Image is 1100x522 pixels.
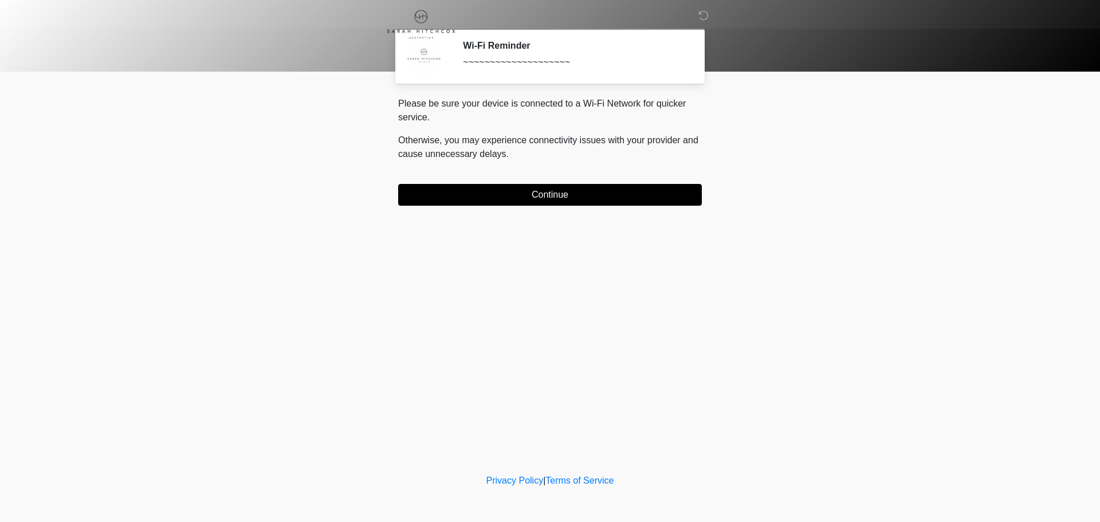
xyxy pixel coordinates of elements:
p: Please be sure your device is connected to a Wi-Fi Network for quicker service. [398,97,702,124]
a: Terms of Service [545,476,614,485]
img: Agent Avatar [407,40,441,74]
span: . [506,149,509,159]
img: Sarah Hitchcox Aesthetics Logo [387,9,455,39]
p: Otherwise, you may experience connectivity issues with your provider and cause unnecessary delays [398,134,702,161]
div: ~~~~~~~~~~~~~~~~~~~~ [463,56,685,69]
button: Continue [398,184,702,206]
a: | [543,476,545,485]
a: Privacy Policy [486,476,544,485]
